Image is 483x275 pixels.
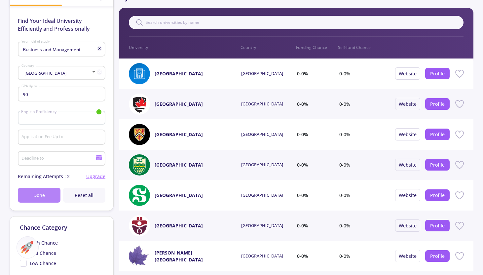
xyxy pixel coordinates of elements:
[155,70,203,77] a: [GEOGRAPHIC_DATA]
[339,253,350,259] span: 0-0%
[430,131,445,137] a: Profile
[399,222,417,229] a: Website
[241,222,283,229] span: [GEOGRAPHIC_DATA]
[241,192,283,199] span: [GEOGRAPHIC_DATA]
[30,250,56,256] span: Mid Chance
[395,128,420,140] button: Website
[395,189,420,201] button: Website
[399,131,417,137] a: Website
[63,188,105,203] button: Reset all
[338,45,380,51] p: Self-fund Chance
[129,45,241,51] p: University
[425,98,450,110] button: Profile
[430,253,445,259] a: Profile
[339,131,350,138] span: 0-0%
[395,67,420,80] button: Website
[296,45,338,51] p: Funding Chance
[23,70,66,76] span: [GEOGRAPHIC_DATA]
[395,219,420,232] button: Website
[297,222,308,229] span: 0-0%
[430,70,445,77] a: Profile
[155,161,203,168] a: [GEOGRAPHIC_DATA]
[430,192,445,198] a: Profile
[75,192,93,199] span: Reset all
[425,189,450,201] button: Profile
[241,253,283,259] span: [GEOGRAPHIC_DATA]
[399,253,417,259] a: Website
[430,101,445,107] a: Profile
[399,101,417,107] a: Website
[241,162,283,168] span: [GEOGRAPHIC_DATA]
[399,70,417,77] a: Website
[430,162,445,168] a: Profile
[425,220,450,231] button: Profile
[395,250,420,262] button: Website
[425,159,450,171] button: Profile
[30,260,56,267] span: Low Chance
[297,192,308,199] span: 0-0%
[339,192,350,199] span: 0-0%
[155,192,203,199] a: [GEOGRAPHIC_DATA]
[395,159,420,171] button: Website
[155,131,203,138] a: [GEOGRAPHIC_DATA]
[395,98,420,110] button: Website
[129,16,464,29] input: Search universities by name
[20,241,33,254] img: ac-market
[425,129,450,140] button: Profile
[339,100,350,107] span: 0-0%
[297,253,308,259] span: 0-0%
[339,70,350,77] span: 0-0%
[33,192,45,199] span: Done
[20,223,103,232] p: Chance Category
[241,101,283,107] span: [GEOGRAPHIC_DATA]
[155,222,203,229] a: [GEOGRAPHIC_DATA]
[241,131,283,138] span: [GEOGRAPHIC_DATA]
[399,192,417,198] a: Website
[399,162,417,168] a: Website
[297,131,308,138] span: 0-0%
[18,17,105,33] p: Find Your Ideal University Efficiently and Professionally
[155,249,233,263] a: [PERSON_NAME][GEOGRAPHIC_DATA]
[241,45,296,51] p: Country
[425,68,450,79] button: Profile
[297,161,308,168] span: 0-0%
[297,100,308,107] span: 0-0%
[430,222,445,229] a: Profile
[18,188,60,203] button: Done
[20,109,58,115] span: English Proficiency
[297,70,308,77] span: 0-0%
[339,222,350,229] span: 0-0%
[18,173,70,180] span: Remaining Attempts : 2
[241,70,283,77] span: [GEOGRAPHIC_DATA]
[86,173,105,180] span: Upgrade
[339,161,350,168] span: 0-0%
[30,239,58,246] span: High Chance
[155,100,203,107] a: [GEOGRAPHIC_DATA]
[425,250,450,262] button: Profile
